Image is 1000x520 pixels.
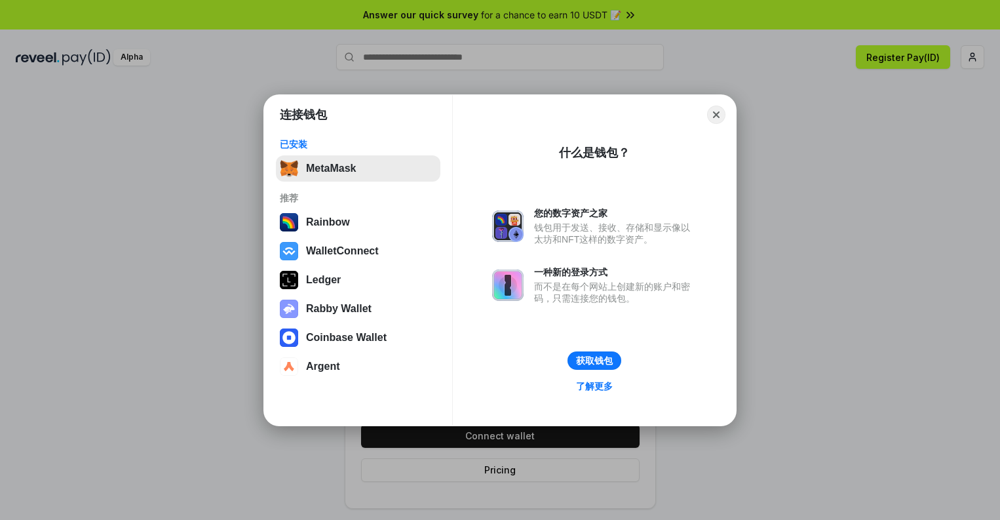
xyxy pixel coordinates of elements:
button: Rainbow [276,209,440,235]
div: Argent [306,361,340,372]
img: svg+xml,%3Csvg%20width%3D%2228%22%20height%3D%2228%22%20viewBox%3D%220%200%2028%2028%22%20fill%3D... [280,242,298,260]
div: 了解更多 [576,380,613,392]
div: Coinbase Wallet [306,332,387,344]
button: Close [707,106,725,124]
img: svg+xml,%3Csvg%20xmlns%3D%22http%3A%2F%2Fwww.w3.org%2F2000%2Fsvg%22%20fill%3D%22none%22%20viewBox... [492,210,524,242]
button: Coinbase Wallet [276,325,440,351]
div: 钱包用于发送、接收、存储和显示像以太坊和NFT这样的数字资产。 [534,222,697,245]
a: 了解更多 [568,378,621,395]
img: svg+xml,%3Csvg%20fill%3D%22none%22%20height%3D%2233%22%20viewBox%3D%220%200%2035%2033%22%20width%... [280,159,298,178]
div: 已安装 [280,138,436,150]
button: Rabby Wallet [276,296,440,322]
img: svg+xml,%3Csvg%20xmlns%3D%22http%3A%2F%2Fwww.w3.org%2F2000%2Fsvg%22%20fill%3D%22none%22%20viewBox... [492,270,524,301]
img: svg+xml,%3Csvg%20width%3D%2228%22%20height%3D%2228%22%20viewBox%3D%220%200%2028%2028%22%20fill%3D... [280,357,298,376]
div: MetaMask [306,163,356,174]
img: svg+xml,%3Csvg%20xmlns%3D%22http%3A%2F%2Fwww.w3.org%2F2000%2Fsvg%22%20width%3D%2228%22%20height%3... [280,271,298,289]
h1: 连接钱包 [280,107,327,123]
div: 获取钱包 [576,355,613,367]
div: Rainbow [306,216,350,228]
button: Ledger [276,267,440,293]
img: svg+xml,%3Csvg%20width%3D%2228%22%20height%3D%2228%22%20viewBox%3D%220%200%2028%2028%22%20fill%3D... [280,329,298,347]
div: 一种新的登录方式 [534,266,697,278]
button: Argent [276,353,440,380]
div: 推荐 [280,192,436,204]
div: 而不是在每个网站上创建新的账户和密码，只需连接您的钱包。 [534,281,697,304]
div: 您的数字资产之家 [534,207,697,219]
button: MetaMask [276,155,440,182]
div: 什么是钱包？ [559,145,630,161]
div: Rabby Wallet [306,303,372,315]
button: 获取钱包 [567,351,621,370]
button: WalletConnect [276,238,440,264]
img: svg+xml,%3Csvg%20width%3D%22120%22%20height%3D%22120%22%20viewBox%3D%220%200%20120%20120%22%20fil... [280,213,298,231]
img: svg+xml,%3Csvg%20xmlns%3D%22http%3A%2F%2Fwww.w3.org%2F2000%2Fsvg%22%20fill%3D%22none%22%20viewBox... [280,300,298,318]
div: WalletConnect [306,245,379,257]
div: Ledger [306,274,341,286]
